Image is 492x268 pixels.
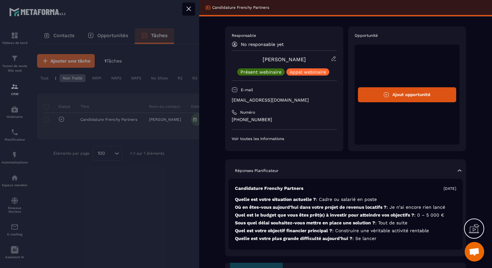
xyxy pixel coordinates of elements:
[290,70,326,74] p: Appel webinaire
[358,87,457,102] button: Ajout opportunité
[375,220,407,225] span: : Tout de suite
[235,185,303,191] p: Candidature Frenchy Partners
[235,220,456,226] p: Sous quel délai souhaitez-vous mettre en place une solution ?
[355,33,460,38] p: Opportunité
[352,236,376,241] span: : Se lancer
[235,235,456,242] p: Quelle est votre plus grande difficulté aujourd’hui ?
[465,242,484,261] div: Ouvrir le chat
[414,212,444,218] span: : 0 – 5 000 €
[232,117,337,123] p: [PHONE_NUMBER]
[240,70,281,74] p: Présent webinaire
[235,168,279,173] p: Réponses Planificateur
[387,205,445,210] span: : Je n’ai encore rien lancé
[235,204,456,210] p: Où en êtes-vous aujourd’hui dans votre projet de revenus locatifs ?
[232,97,337,103] p: [EMAIL_ADDRESS][DOMAIN_NAME]
[316,197,377,202] span: : Cadre ou salarié en poste
[240,110,255,115] p: Numéro
[332,228,429,233] span: : Construire une véritable activité rentable
[235,212,456,218] p: Quel est le budget que vous êtes prêt(e) à investir pour atteindre vos objectifs ?
[235,196,456,203] p: Quelle est votre situation actuelle ?
[241,87,253,92] p: E-mail
[444,186,456,191] p: [DATE]
[232,136,337,141] p: Voir toutes les informations
[241,42,284,47] p: No responsable yet
[235,228,456,234] p: Quel est votre objectif financier principal ?
[232,33,337,38] p: Responsable
[263,56,306,63] a: [PERSON_NAME]
[212,5,269,10] p: Candidature Frenchy Partners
